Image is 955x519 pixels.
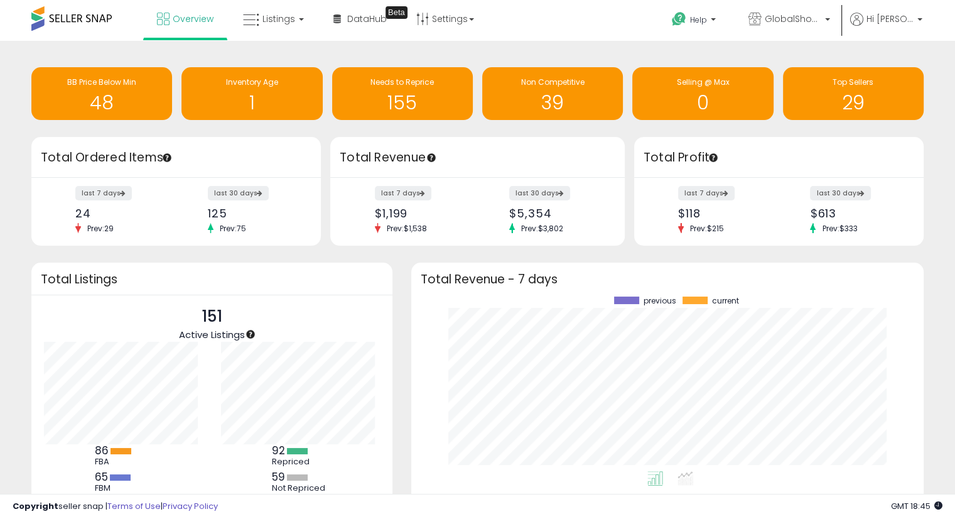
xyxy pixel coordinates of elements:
h3: Total Revenue [340,149,615,167]
a: Inventory Age 1 [181,67,322,120]
span: Inventory Age [226,77,278,87]
b: 59 [272,469,285,484]
label: last 30 days [810,186,871,200]
span: Prev: $3,802 [515,223,569,234]
div: 24 [75,207,166,220]
div: $5,354 [509,207,603,220]
span: Prev: $1,538 [380,223,433,234]
h1: 0 [639,92,767,113]
span: current [712,297,739,305]
h1: 48 [38,92,166,113]
h1: 29 [789,92,917,113]
span: Prev: $333 [816,223,863,234]
label: last 7 days [375,186,431,200]
span: Prev: 75 [213,223,252,234]
div: Tooltip anchor [161,152,173,163]
label: last 7 days [75,186,132,200]
b: 86 [95,443,109,458]
label: last 30 days [509,186,570,200]
div: 125 [208,207,299,220]
span: Hi [PERSON_NAME] [866,13,914,25]
div: $613 [810,207,901,220]
strong: Copyright [13,500,58,512]
span: Non Competitive [521,77,585,87]
span: BB Price Below Min [67,77,136,87]
span: GlobalShoppes [765,13,821,25]
a: BB Price Below Min 48 [31,67,172,120]
div: FBM [95,483,151,493]
div: $118 [678,207,769,220]
a: Non Competitive 39 [482,67,623,120]
a: Hi [PERSON_NAME] [850,13,922,41]
div: Tooltip anchor [245,329,256,340]
div: seller snap | | [13,501,218,513]
span: Help [690,14,707,25]
b: 65 [95,469,108,484]
b: 92 [272,443,285,458]
h1: 1 [188,92,316,113]
a: Privacy Policy [163,500,218,512]
p: 151 [179,305,245,329]
h3: Total Profit [644,149,914,167]
div: Not Repriced [272,483,328,493]
div: Tooltip anchor [708,152,719,163]
span: Selling @ Max [676,77,729,87]
div: Tooltip anchor [426,152,437,163]
h1: 155 [338,92,467,113]
a: Help [662,2,728,41]
span: DataHub [347,13,387,25]
span: Needs to Reprice [370,77,434,87]
div: FBA [95,457,151,467]
a: Needs to Reprice 155 [332,67,473,120]
h3: Total Ordered Items [41,149,311,167]
span: Listings [262,13,295,25]
span: 2025-10-10 18:45 GMT [891,500,942,512]
a: Top Sellers 29 [783,67,924,120]
h3: Total Revenue - 7 days [421,275,914,284]
span: Prev: $215 [684,223,730,234]
h3: Total Listings [41,275,383,284]
i: Get Help [671,11,687,27]
span: Top Sellers [833,77,873,87]
span: Overview [173,13,213,25]
span: Active Listings [179,328,245,341]
h1: 39 [488,92,617,113]
label: last 30 days [208,186,269,200]
div: Tooltip anchor [386,6,407,19]
span: previous [644,297,676,305]
span: Prev: 29 [81,223,120,234]
label: last 7 days [678,186,735,200]
a: Selling @ Max 0 [632,67,773,120]
div: $1,199 [375,207,468,220]
div: Repriced [272,457,328,467]
a: Terms of Use [107,500,161,512]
